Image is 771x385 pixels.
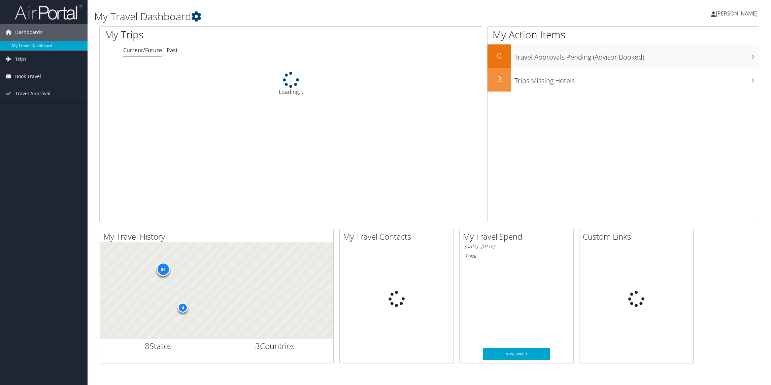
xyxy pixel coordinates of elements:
a: 0Travel Approvals Pending (Advisor Booked) [488,44,759,68]
h2: My Travel Contacts [343,231,454,242]
h2: 3 [488,73,511,85]
span: 8 [145,340,149,351]
a: [PERSON_NAME] [711,3,764,24]
h6: Total [465,252,568,260]
a: Current/Future [123,46,162,54]
img: airportal-logo.png [15,4,82,20]
h2: My Travel Spend [463,231,573,242]
a: 3Trips Missing Hotels [488,68,759,92]
h1: My Action Items [488,28,759,42]
h2: Custom Links [583,231,693,242]
div: 4 [178,303,188,313]
h6: [DATE] - [DATE] [465,243,568,250]
span: Trips [15,51,27,68]
span: 3 [255,340,260,351]
h1: My Trips [105,28,317,42]
span: Book Travel [15,68,41,85]
h3: Travel Approvals Pending (Advisor Booked) [514,49,759,62]
h2: Countries [222,340,329,352]
span: Dashboards [15,24,42,41]
a: Past [167,46,178,54]
h3: Trips Missing Hotels [514,73,759,85]
span: [PERSON_NAME] [716,10,758,17]
h2: States [105,340,212,352]
div: 84 [156,262,170,276]
a: View Details [483,348,550,360]
h2: My Travel History [103,231,333,242]
div: Loading... [100,72,482,96]
h1: My Travel Dashboard [94,9,541,24]
span: Travel Approval [15,85,51,102]
h2: 0 [488,50,511,61]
